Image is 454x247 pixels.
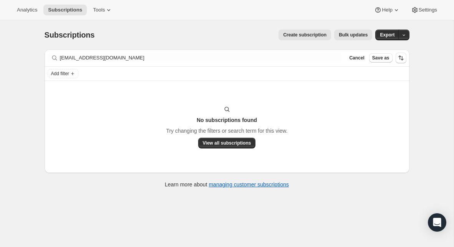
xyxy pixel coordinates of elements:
span: Subscriptions [45,31,95,39]
button: Create subscription [278,30,331,40]
button: Sort the results [396,53,406,63]
span: Tools [93,7,105,13]
button: Add filter [48,69,78,78]
span: Analytics [17,7,37,13]
button: Bulk updates [334,30,372,40]
button: Subscriptions [43,5,87,15]
span: Settings [419,7,437,13]
p: Learn more about [165,181,289,188]
span: Subscriptions [48,7,82,13]
button: Help [369,5,404,15]
button: Save as [369,53,393,63]
button: Settings [406,5,442,15]
button: Tools [88,5,117,15]
button: Cancel [346,53,367,63]
p: Try changing the filters or search term for this view. [166,127,287,135]
span: Create subscription [283,32,326,38]
button: View all subscriptions [198,138,256,148]
button: Analytics [12,5,42,15]
button: Export [375,30,399,40]
span: Export [380,32,394,38]
span: View all subscriptions [203,140,251,146]
span: Save as [372,55,389,61]
a: managing customer subscriptions [209,181,289,188]
h3: No subscriptions found [197,116,257,124]
div: Open Intercom Messenger [428,213,446,232]
span: Cancel [349,55,364,61]
span: Add filter [51,71,69,77]
span: Help [382,7,392,13]
input: Filter subscribers [60,53,342,63]
span: Bulk updates [339,32,368,38]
